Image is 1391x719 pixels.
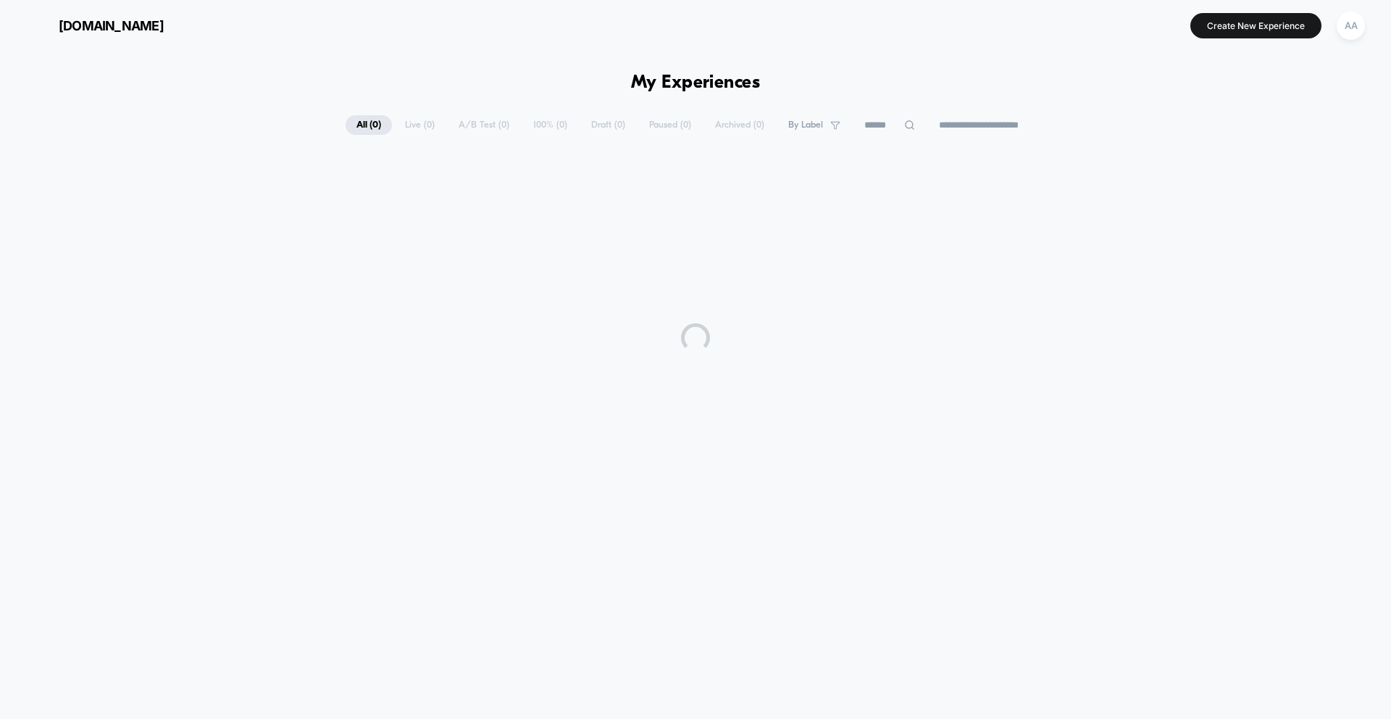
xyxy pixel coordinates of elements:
h1: My Experiences [631,72,761,93]
button: Create New Experience [1190,13,1321,38]
span: [DOMAIN_NAME] [59,18,164,33]
button: AA [1332,11,1369,41]
button: [DOMAIN_NAME] [22,14,168,37]
div: AA [1337,12,1365,40]
span: By Label [788,120,823,130]
span: All ( 0 ) [346,115,392,135]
